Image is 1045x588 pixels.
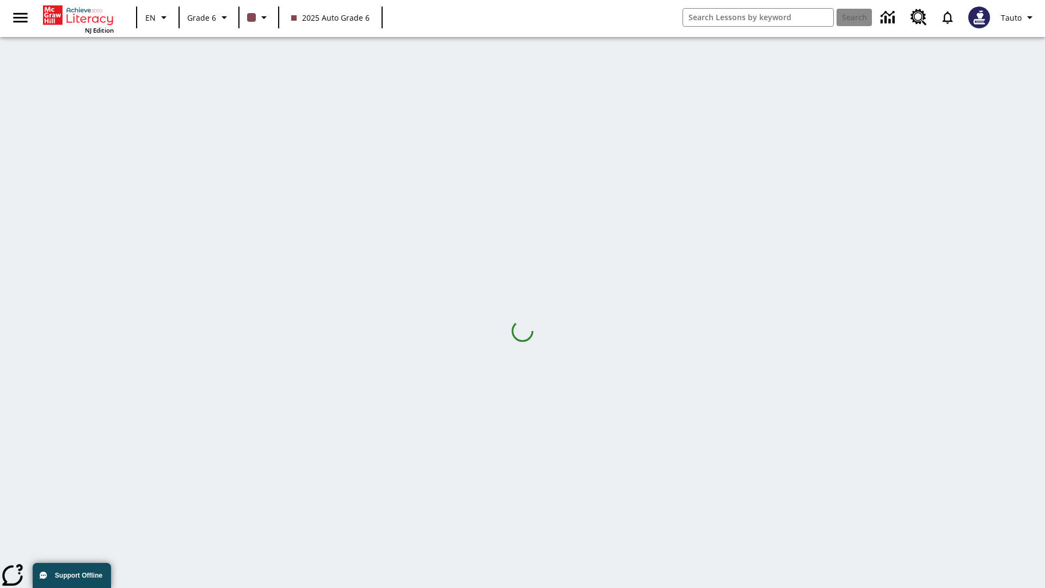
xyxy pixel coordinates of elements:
input: search field [683,9,833,26]
span: Support Offline [55,572,102,579]
button: Grade: Grade 6, Select a grade [183,8,235,27]
span: 2025 Auto Grade 6 [291,12,370,23]
button: Select a new avatar [962,3,997,32]
button: Language: EN, Select a language [140,8,175,27]
span: NJ Edition [85,26,114,34]
button: Support Offline [33,563,111,588]
button: Class color is dark brown. Change class color [243,8,275,27]
span: EN [145,12,156,23]
img: Avatar [968,7,990,28]
button: Profile/Settings [997,8,1041,27]
a: Notifications [933,3,962,32]
div: Home [43,3,114,34]
span: Grade 6 [187,12,216,23]
a: Data Center [874,3,904,33]
button: Open side menu [4,2,36,34]
a: Resource Center, Will open in new tab [904,3,933,32]
span: Tauto [1001,12,1022,23]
